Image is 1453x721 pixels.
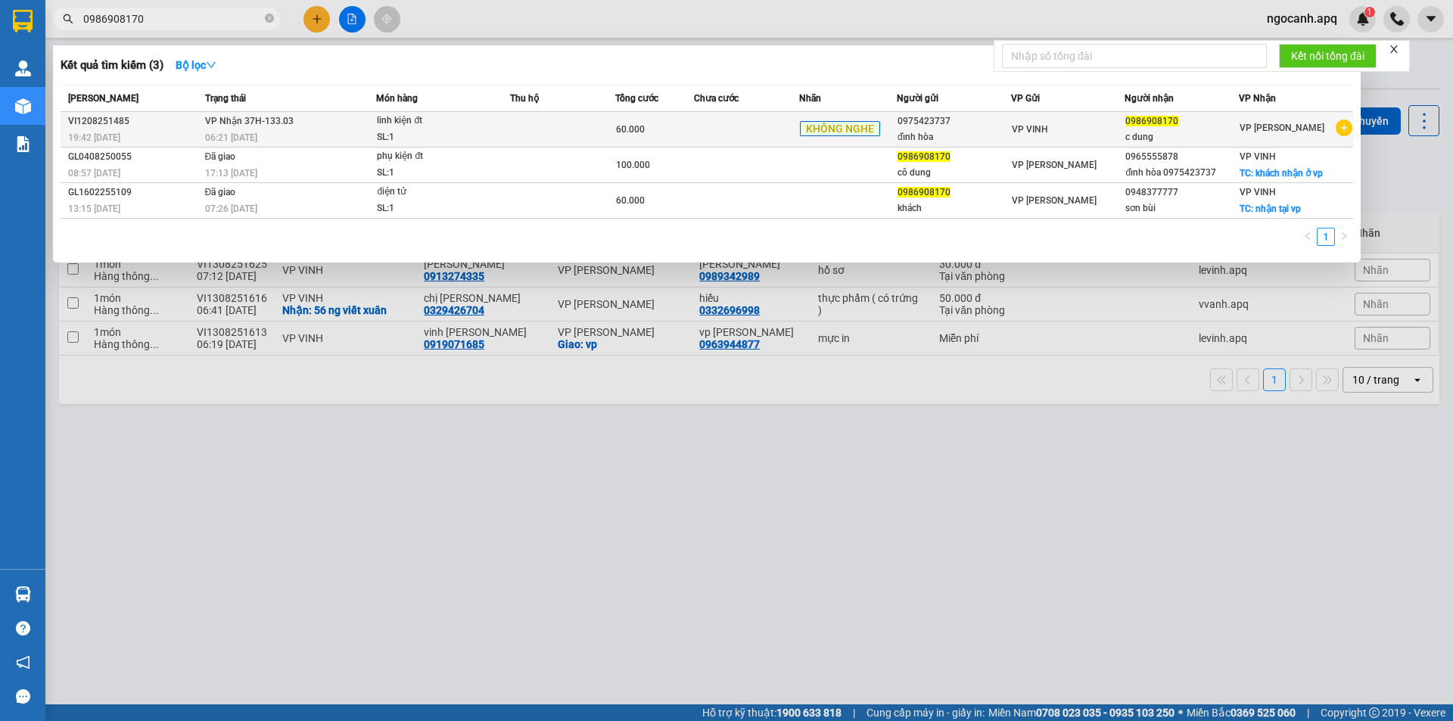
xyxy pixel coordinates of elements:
span: [PERSON_NAME] [68,93,138,104]
span: 17:13 [DATE] [205,168,257,179]
span: notification [16,655,30,670]
div: c dung [1125,129,1238,145]
span: TC: khách nhận ở vp [1240,168,1323,179]
span: 13:15 [DATE] [68,204,120,214]
span: VP Nhận 37H-133.03 [205,116,294,126]
div: đỉnh hòa [898,129,1010,145]
input: Tìm tên, số ĐT hoặc mã đơn [83,11,262,27]
div: 0948377777 [1125,185,1238,200]
div: khách [898,200,1010,216]
span: plus-circle [1336,120,1352,136]
span: VP VINH [1012,124,1048,135]
span: 0986908170 [898,187,951,197]
div: linh kiện đt [377,113,490,129]
span: Nhãn [799,93,821,104]
span: close-circle [265,12,274,26]
img: solution-icon [15,136,31,152]
span: VP Nhận [1239,93,1276,104]
div: VI1208251485 [68,113,201,129]
span: 06:21 [DATE] [205,132,257,143]
div: 0965555878 [1125,149,1238,165]
div: SL: 1 [377,165,490,182]
span: Người gửi [897,93,938,104]
span: TC: nhận tại vp [1240,204,1301,214]
span: question-circle [16,621,30,636]
button: left [1299,228,1317,246]
span: down [206,60,216,70]
span: KHÔNG NGHE [800,121,880,136]
img: warehouse-icon [15,586,31,602]
div: cô dung [898,165,1010,181]
span: VP [PERSON_NAME] [1012,160,1097,170]
img: warehouse-icon [15,98,31,114]
h3: Kết quả tìm kiếm ( 3 ) [61,57,163,73]
span: 08:57 [DATE] [68,168,120,179]
strong: Bộ lọc [176,59,216,71]
span: 19:42 [DATE] [68,132,120,143]
span: Kết nối tổng đài [1291,48,1364,64]
span: close [1389,44,1399,54]
span: VP [PERSON_NAME] [1240,123,1324,133]
div: phụ kiện đt [377,148,490,165]
span: 100.000 [616,160,650,170]
span: 0986908170 [898,151,951,162]
span: right [1339,232,1349,241]
span: close-circle [265,14,274,23]
a: 1 [1318,228,1334,245]
span: 07:26 [DATE] [205,204,257,214]
div: điện tử [377,184,490,200]
span: VP VINH [1240,187,1276,197]
li: Previous Page [1299,228,1317,246]
span: Trạng thái [205,93,246,104]
span: Đã giao [205,151,236,162]
div: SL: 1 [377,129,490,146]
span: 60.000 [616,195,645,206]
span: search [63,14,73,24]
li: 1 [1317,228,1335,246]
span: Chưa cước [694,93,739,104]
img: warehouse-icon [15,61,31,76]
button: Bộ lọcdown [163,53,229,77]
div: SL: 1 [377,200,490,217]
div: đỉnh hòa 0975423737 [1125,165,1238,181]
span: VP [PERSON_NAME] [1012,195,1097,206]
input: Nhập số tổng đài [1002,44,1267,68]
span: Đã giao [205,187,236,197]
div: GL0408250055 [68,149,201,165]
div: GL1602255109 [68,185,201,200]
div: 0975423737 [898,113,1010,129]
span: left [1303,232,1312,241]
button: Kết nối tổng đài [1279,44,1377,68]
button: right [1335,228,1353,246]
span: VP VINH [1240,151,1276,162]
span: message [16,689,30,704]
span: 60.000 [616,124,645,135]
span: Người nhận [1125,93,1174,104]
span: Thu hộ [510,93,539,104]
span: VP Gửi [1011,93,1040,104]
span: 0986908170 [1125,116,1178,126]
span: Món hàng [376,93,418,104]
li: Next Page [1335,228,1353,246]
span: Tổng cước [615,93,658,104]
img: logo-vxr [13,10,33,33]
div: sơn bùi [1125,200,1238,216]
